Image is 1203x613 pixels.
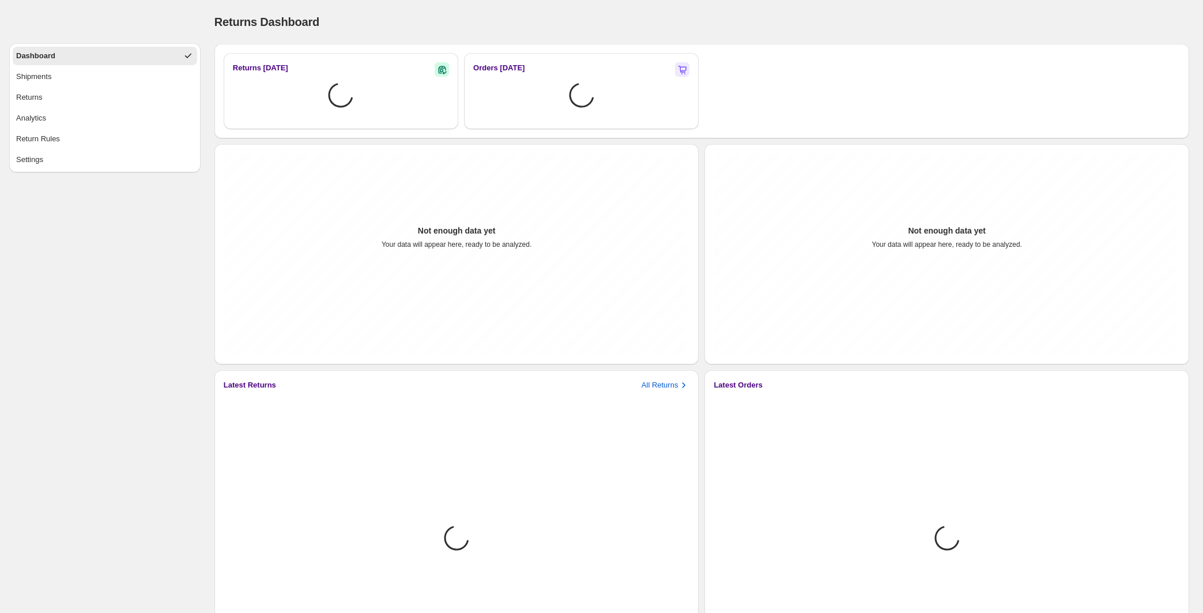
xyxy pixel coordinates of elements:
[13,88,197,107] button: Returns
[642,379,678,391] p: All Returns
[714,379,763,391] h3: Latest Orders
[16,112,46,124] div: Analytics
[13,109,197,127] button: Analytics
[16,154,43,166] div: Settings
[13,47,197,65] button: Dashboard
[16,133,60,145] div: Return Rules
[224,379,276,391] h3: Latest Returns
[13,130,197,148] button: Return Rules
[16,92,43,103] div: Returns
[642,379,690,391] button: All Returns
[233,62,288,74] h3: Returns [DATE]
[13,151,197,169] button: Settings
[214,16,319,28] span: Returns Dashboard
[13,67,197,86] button: Shipments
[16,50,55,62] div: Dashboard
[473,62,525,74] h2: Orders [DATE]
[16,71,51,82] div: Shipments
